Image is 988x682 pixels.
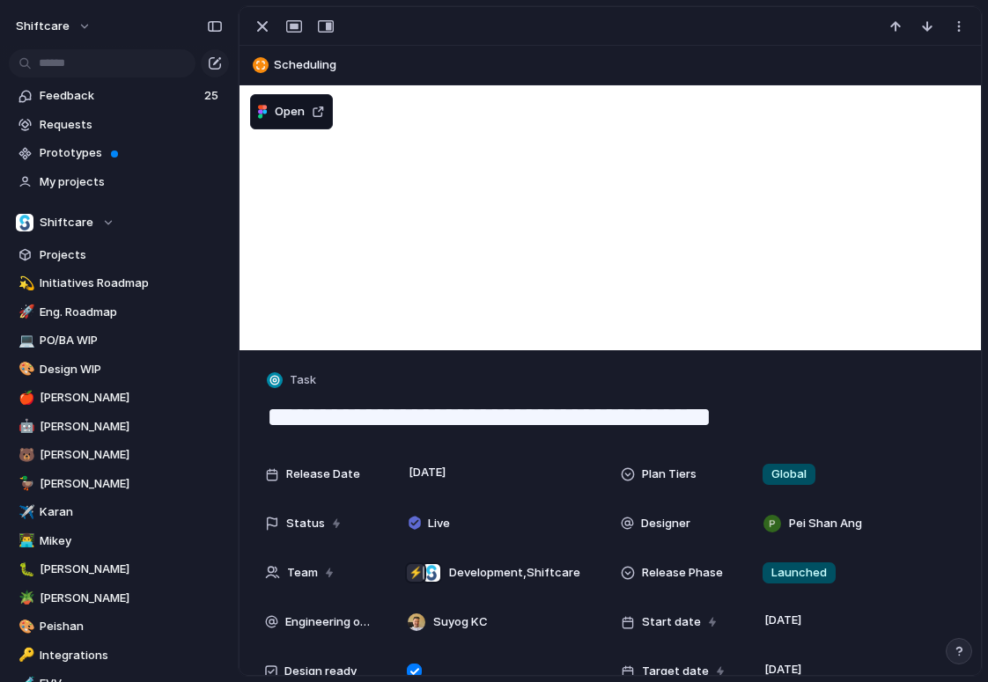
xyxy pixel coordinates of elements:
div: 🐻 [18,445,31,466]
button: ✈️ [16,503,33,521]
span: Status [286,515,325,532]
span: Engineering owner [285,613,378,631]
span: Scheduling [274,56,973,74]
span: My projects [40,173,223,191]
a: 🦆[PERSON_NAME] [9,471,229,497]
a: 🍎[PERSON_NAME] [9,385,229,411]
a: My projects [9,169,229,195]
span: Design ready [284,663,357,680]
span: Design WIP [40,361,223,378]
button: Task [263,368,321,393]
a: 💻PO/BA WIP [9,327,229,354]
a: 🚀Eng. Roadmap [9,299,229,326]
div: 🎨 [18,617,31,637]
a: Feedback25 [9,83,229,109]
button: 🔑 [16,647,33,664]
span: [PERSON_NAME] [40,475,223,493]
span: Mikey [40,532,223,550]
button: Shiftcare [9,209,229,236]
span: [PERSON_NAME] [40,418,223,436]
button: Scheduling [247,51,973,79]
a: Prototypes [9,140,229,166]
div: 🔑 [18,645,31,665]
span: [PERSON_NAME] [40,389,223,407]
span: Projects [40,246,223,264]
button: Open [250,94,333,129]
div: 👨‍💻 [18,531,31,551]
span: Initiatives Roadmap [40,275,223,292]
button: 💫 [16,275,33,292]
div: 💫 [18,274,31,294]
a: 🪴[PERSON_NAME] [9,585,229,612]
a: 🎨Design WIP [9,356,229,383]
span: Karan [40,503,223,521]
button: shiftcare [8,12,100,40]
span: Task [290,371,316,389]
a: 👨‍💻Mikey [9,528,229,554]
div: ⚡ [407,564,424,582]
a: 💫Initiatives Roadmap [9,270,229,297]
span: 25 [204,87,222,105]
a: 🐛[PERSON_NAME] [9,556,229,583]
span: Launched [771,564,827,582]
a: 🎨Peishan [9,613,229,640]
button: 🎨 [16,361,33,378]
span: Suyog KC [433,613,488,631]
span: Development , Shiftcare [449,564,580,582]
div: 🦆 [18,473,31,494]
a: 🐻[PERSON_NAME] [9,442,229,468]
span: Release Date [286,466,360,483]
button: 🦆 [16,475,33,493]
a: 🔑Integrations [9,642,229,669]
div: 🍎 [18,388,31,408]
span: [PERSON_NAME] [40,590,223,607]
div: 🪴 [18,588,31,608]
button: 🐻 [16,446,33,464]
span: Target date [642,663,709,680]
span: Release Phase [642,564,723,582]
button: 🎨 [16,618,33,635]
span: [DATE] [404,462,451,483]
a: 🤖[PERSON_NAME] [9,414,229,440]
a: Requests [9,112,229,138]
a: ✈️Karan [9,499,229,525]
button: 🚀 [16,304,33,321]
span: [PERSON_NAME] [40,446,223,464]
span: Plan Tiers [642,466,697,483]
span: Shiftcare [40,214,93,231]
button: 🍎 [16,389,33,407]
span: Designer [641,515,690,532]
div: ✈️ [18,502,31,523]
div: 🎨 [18,359,31,379]
span: Peishan [40,618,223,635]
span: Pei Shan Ang [789,515,862,532]
div: 💻 [18,331,31,351]
span: Team [287,564,318,582]
span: Prototypes [40,144,223,162]
span: shiftcare [16,18,70,35]
span: Global [771,466,807,483]
div: 🚀 [18,302,31,322]
button: 🤖 [16,418,33,436]
a: Projects [9,242,229,268]
span: [PERSON_NAME] [40,561,223,578]
span: [DATE] [760,610,807,631]
span: Open [275,103,305,121]
div: 🤖 [18,416,31,436]
span: Requests [40,116,223,134]
button: 🐛 [16,561,33,578]
span: [DATE] [760,659,807,680]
